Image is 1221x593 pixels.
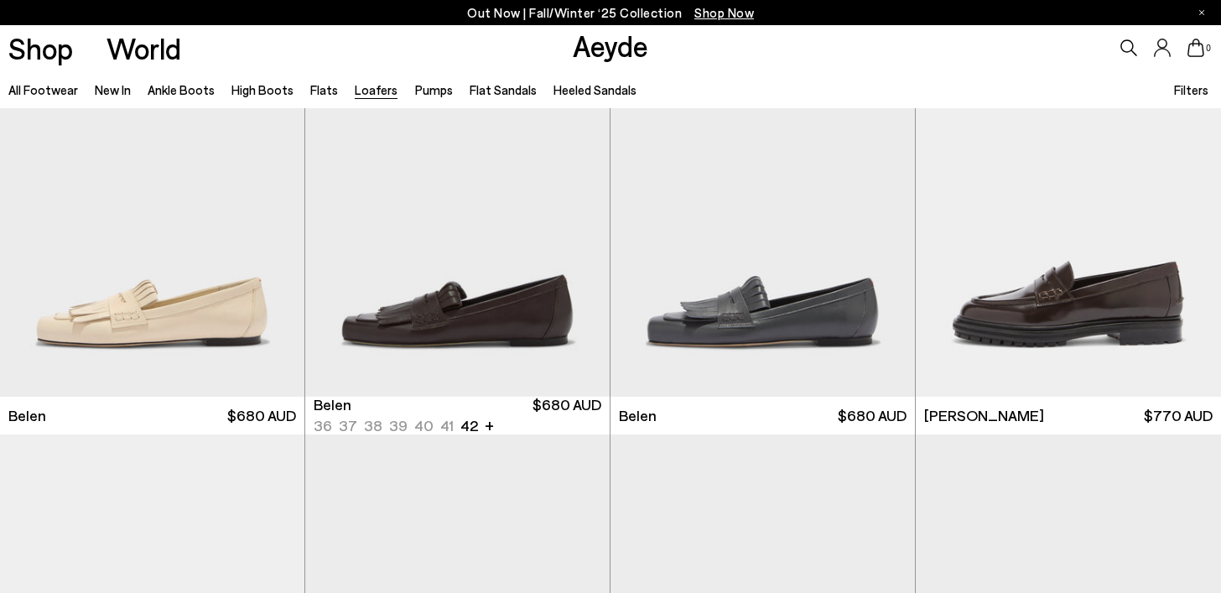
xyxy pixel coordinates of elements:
a: 0 [1187,39,1204,57]
span: $680 AUD [533,394,601,436]
span: Belen [619,405,657,426]
span: $680 AUD [838,405,907,426]
a: All Footwear [8,82,78,97]
span: $770 AUD [1144,405,1213,426]
a: Pumps [415,82,453,97]
a: Belen $680 AUD [610,397,915,434]
span: [PERSON_NAME] [924,405,1044,426]
p: Out Now | Fall/Winter ‘25 Collection [467,3,754,23]
span: Navigate to /collections/new-in [694,5,754,20]
a: [PERSON_NAME] $770 AUD [916,397,1221,434]
a: Shop [8,34,73,63]
span: Belen [8,405,46,426]
a: Heeled Sandals [553,82,636,97]
a: Aeyde [573,28,648,63]
div: 1 / 6 [305,13,610,396]
a: New In [95,82,131,97]
a: Flat Sandals [470,82,537,97]
li: + [485,414,494,436]
span: Filters [1174,82,1208,97]
img: Belen Tassel Loafers [305,13,610,396]
a: World [107,34,181,63]
a: Flats [310,82,338,97]
a: Ankle Boots [148,82,215,97]
ul: variant [314,415,473,436]
a: Loafers [355,82,397,97]
a: Belen 36 37 38 39 40 41 42 + $680 AUD [305,397,610,434]
li: 42 [460,415,478,436]
span: 0 [1204,44,1213,53]
img: Leon Loafers [916,13,1221,396]
span: $680 AUD [227,405,296,426]
img: Belen Tassel Loafers [610,13,915,396]
a: High Boots [231,82,294,97]
span: Belen [314,394,351,415]
a: Next slide Previous slide [305,13,610,396]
